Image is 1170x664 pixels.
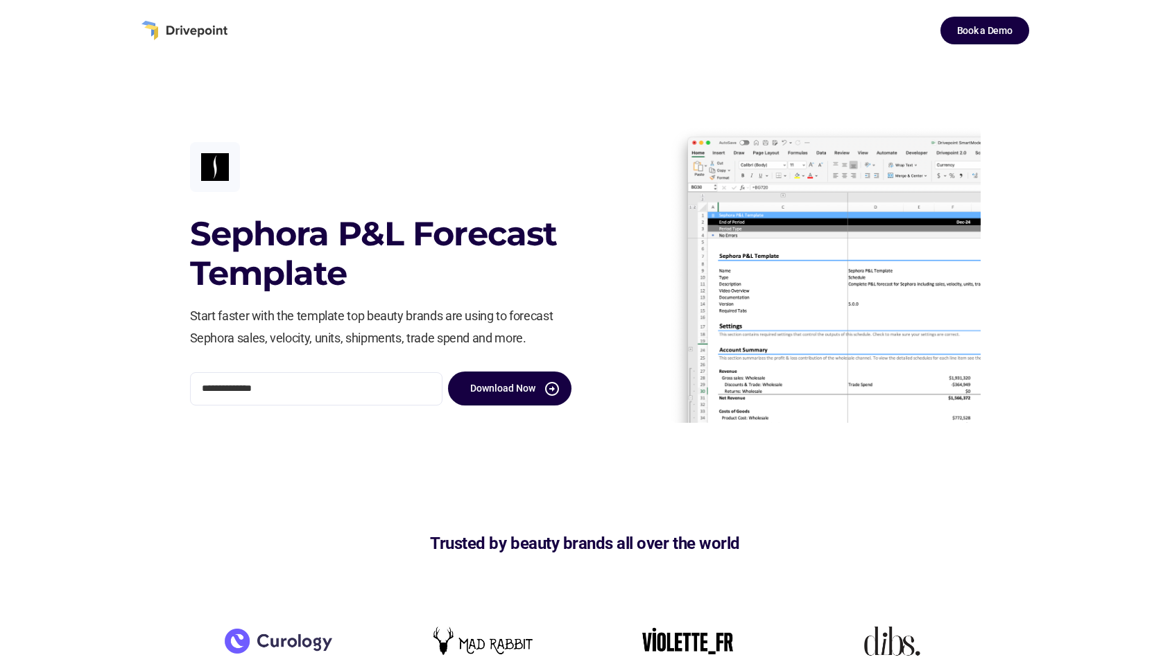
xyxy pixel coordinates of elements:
[190,372,571,405] form: Email Form
[470,380,535,397] div: Download Now
[940,17,1029,44] a: Book a Demo
[190,214,571,294] h3: Sephora P&L Forecast Template
[430,531,739,556] h6: Trusted by beauty brands all over the world
[190,305,571,349] p: Start faster with the template top beauty brands are using to forecast Sephora sales, velocity, u...
[448,372,571,405] a: Download Now
[957,22,1013,39] div: Book a Demo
